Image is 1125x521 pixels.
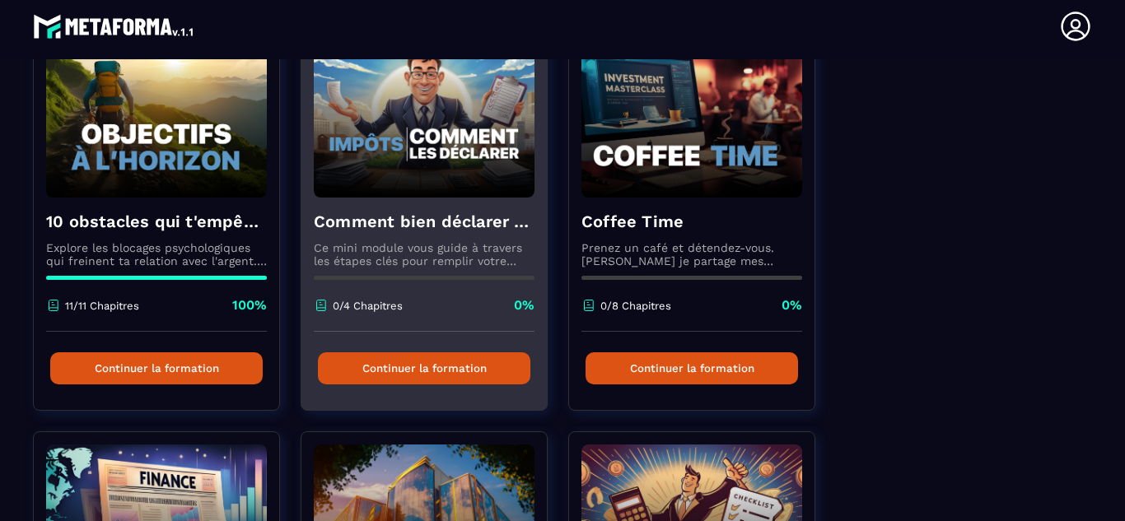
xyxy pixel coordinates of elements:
p: 0/8 Chapitres [600,300,671,312]
p: 0% [782,296,802,314]
img: formation-background [314,33,534,198]
a: formation-background10 obstacles qui t'empêche de vivre ta vieExplore les blocages psychologiques... [33,20,301,431]
p: Ce mini module vous guide à travers les étapes clés pour remplir votre déclaration d'impôts effic... [314,241,534,267]
a: formation-backgroundComment bien déclarer ses impôts en bourseCe mini module vous guide à travers... [301,20,568,431]
button: Continuer la formation [586,352,798,384]
h4: 10 obstacles qui t'empêche de vivre ta vie [46,210,267,233]
button: Continuer la formation [50,352,263,384]
h4: Comment bien déclarer ses impôts en bourse [314,210,534,233]
h4: Coffee Time [581,210,802,233]
img: formation-background [581,33,802,198]
img: logo [33,10,196,43]
button: Continuer la formation [318,352,530,384]
p: 100% [232,296,267,314]
a: formation-backgroundCoffee TimePrenez un café et détendez-vous. [PERSON_NAME] je partage mes insp... [568,20,836,431]
p: Explore les blocages psychologiques qui freinent ta relation avec l'argent. Apprends a les surmon... [46,241,267,267]
p: 0/4 Chapitres [333,300,403,312]
p: 11/11 Chapitres [65,300,139,312]
p: 0% [514,296,534,314]
img: formation-background [46,33,267,198]
p: Prenez un café et détendez-vous. [PERSON_NAME] je partage mes inspirations, mes découvertes et me... [581,241,802,267]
